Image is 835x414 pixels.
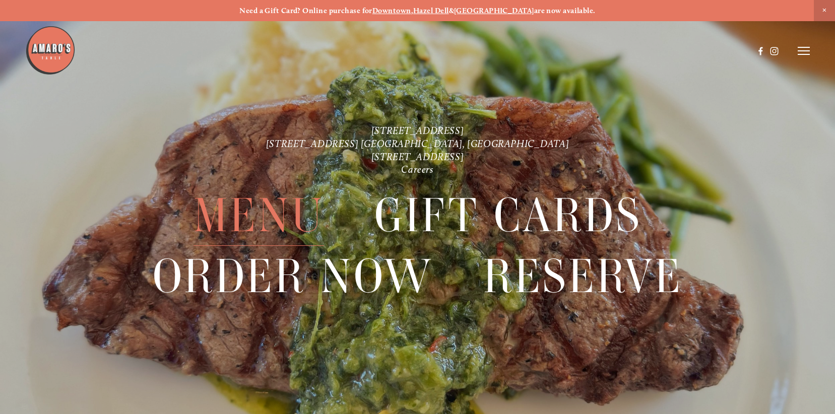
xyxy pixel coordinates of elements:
span: Reserve [483,246,683,307]
strong: are now available. [534,6,596,15]
a: Gift Cards [374,185,642,245]
a: [STREET_ADDRESS] [371,151,464,163]
a: Downtown [372,6,411,15]
a: Order Now [153,246,433,306]
strong: Need a Gift Card? Online purchase for [239,6,372,15]
span: Menu [194,185,325,246]
strong: & [449,6,454,15]
a: [STREET_ADDRESS] [371,124,464,136]
a: [GEOGRAPHIC_DATA] [454,6,534,15]
span: Order Now [153,246,433,307]
a: Careers [401,163,433,175]
a: Hazel Dell [413,6,449,15]
img: Amaro's Table [25,25,76,76]
a: Menu [194,185,325,245]
strong: , [411,6,413,15]
span: Gift Cards [374,185,642,246]
a: [STREET_ADDRESS] [GEOGRAPHIC_DATA], [GEOGRAPHIC_DATA] [266,137,569,150]
a: Reserve [483,246,683,306]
